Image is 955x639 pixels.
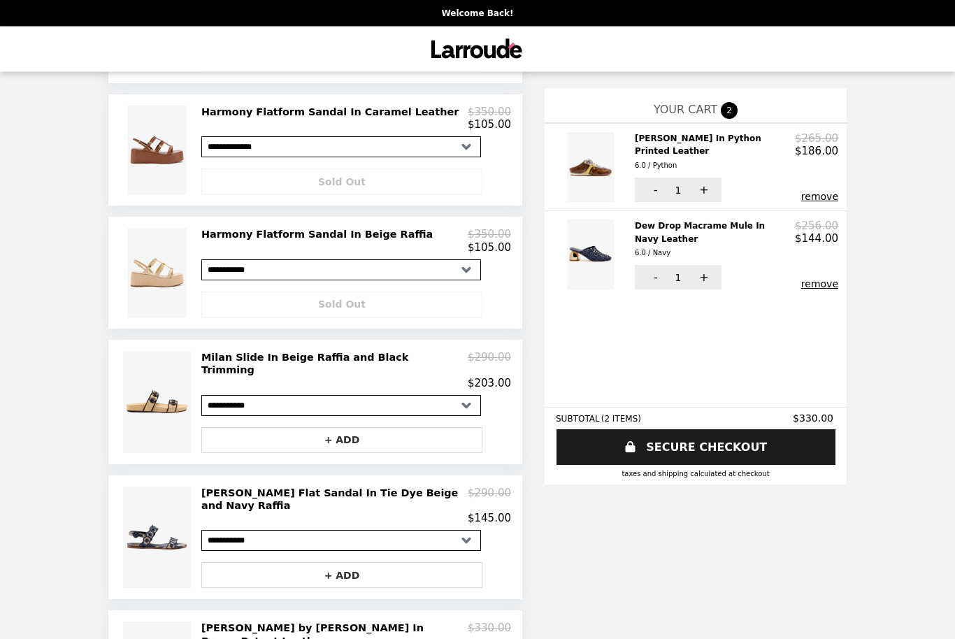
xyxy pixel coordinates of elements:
[795,232,838,245] p: $144.00
[801,278,838,289] button: remove
[123,487,194,589] img: Florence Broderie Flat Sandal In Tie Dye Beige and Navy Raffia
[127,229,190,317] img: Harmony Flatform Sandal In Beige Raffia
[468,378,511,390] p: $203.00
[557,429,835,465] a: SECURE CHECKOUT
[468,229,511,241] p: $350.00
[468,512,511,525] p: $145.00
[201,563,482,589] button: + ADD
[427,35,529,64] img: Brand Logo
[683,265,721,289] button: +
[468,352,511,378] p: $290.00
[635,132,795,172] h2: [PERSON_NAME] In Python Printed Leather
[201,396,481,417] select: Select a product variant
[127,106,190,195] img: Harmony Flatform Sandal In Caramel Leather
[801,191,838,202] button: remove
[675,185,682,196] span: 1
[795,132,838,145] p: $265.00
[123,352,194,454] img: Milan Slide In Beige Raffia and Black Trimming
[635,247,789,259] div: 6.0 / Navy
[675,272,682,283] span: 1
[201,352,468,378] h2: Milan Slide In Beige Raffia and Black Trimming
[556,414,601,424] span: SUBTOTAL
[635,220,795,259] h2: Dew Drop Macrame Mule In Navy Leather
[201,106,464,119] h2: Harmony Flatform Sandal In Caramel Leather
[795,145,838,157] p: $186.00
[201,487,468,513] h2: [PERSON_NAME] Flat Sandal In Tie Dye Beige and Navy Raffia
[793,412,835,424] span: $330.00
[201,428,482,454] button: + ADD
[468,119,511,131] p: $105.00
[635,178,673,202] button: -
[601,414,641,424] span: ( 2 ITEMS )
[468,106,511,119] p: $350.00
[556,470,835,478] div: Taxes and Shipping calculated at checkout
[635,159,789,172] div: 6.0 / Python
[635,265,673,289] button: -
[468,242,511,254] p: $105.00
[201,531,481,552] select: Select a product variant
[721,102,738,119] span: 2
[201,229,438,241] h2: Harmony Flatform Sandal In Beige Raffia
[441,8,513,18] p: Welcome Back!
[201,137,481,158] select: Select a product variant
[795,220,838,232] p: $256.00
[468,487,511,513] p: $290.00
[654,103,717,116] span: YOUR CART
[567,132,617,202] img: Stella Mule In Python Printed Leather
[567,220,617,289] img: Dew Drop Macrame Mule In Navy Leather
[683,178,721,202] button: +
[201,260,481,281] select: Select a product variant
